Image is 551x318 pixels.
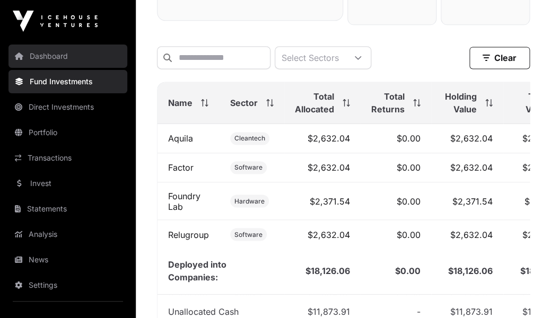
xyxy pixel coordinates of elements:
span: Sector [230,96,258,109]
span: Hardware [234,197,265,205]
a: Statements [8,197,127,220]
td: $0.00 [361,220,431,249]
span: Software [234,230,263,238]
td: $2,371.54 [431,182,503,220]
a: Transactions [8,146,127,170]
span: Unallocated Cash [168,306,239,317]
span: Total Allocated [295,90,334,116]
td: $2,632.04 [431,124,503,153]
a: News [8,248,127,271]
span: - [417,306,421,317]
span: Total Returns [371,90,405,116]
span: Software [234,163,263,172]
td: $0.00 [361,153,431,182]
td: $0.00 [361,124,431,153]
td: $2,632.04 [284,124,361,153]
td: $2,632.04 [284,153,361,182]
a: Settings [8,273,127,297]
a: Direct Investments [8,95,127,119]
img: Icehouse Ventures Logo [13,11,98,32]
td: $0.00 [361,182,431,220]
a: Factor [168,162,194,173]
span: Holding Value [442,90,477,116]
a: Fund Investments [8,70,127,93]
div: Select Sectors [275,47,345,68]
a: Portfolio [8,121,127,144]
a: Aquila [168,133,193,144]
a: Dashboard [8,45,127,68]
td: Deployed into Companies: [158,248,284,295]
a: Foundry Lab [168,190,200,211]
span: Cleantech [234,134,265,143]
span: $11,873.91 [450,306,493,317]
button: Clear [469,47,530,69]
td: $2,632.04 [431,153,503,182]
td: $2,632.04 [431,220,503,249]
td: $18,126.06 [284,248,361,295]
span: $11,873.91 [308,306,350,317]
span: Total Value [514,90,549,116]
td: $2,632.04 [284,220,361,249]
span: Name [168,96,193,109]
a: Invest [8,172,127,195]
a: Relugroup [168,229,209,240]
a: Analysis [8,223,127,246]
td: $18,126.06 [431,248,503,295]
td: $2,371.54 [284,182,361,220]
td: $0.00 [361,248,431,295]
iframe: Chat Widget [498,267,551,318]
